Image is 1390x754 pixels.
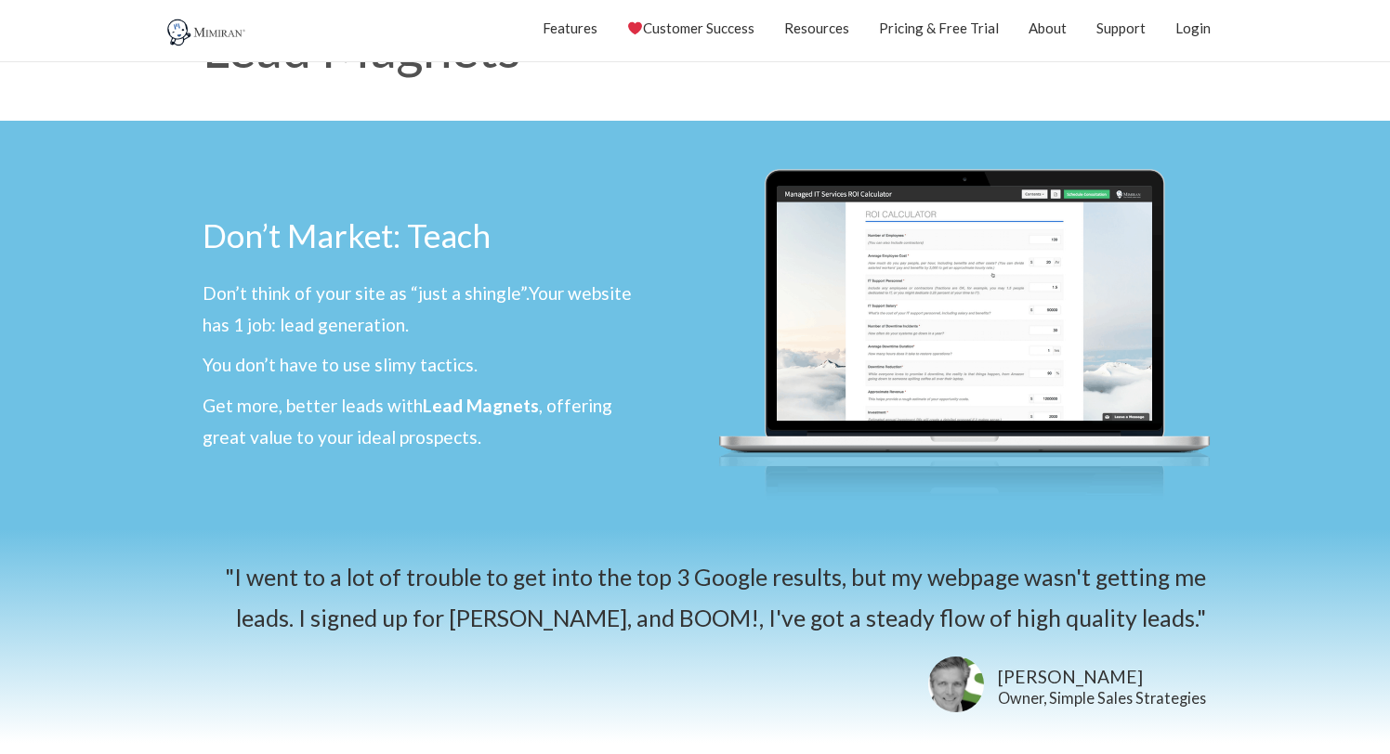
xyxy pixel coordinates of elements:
img: Mimiran ROI Calculator [704,130,1225,520]
div: [PERSON_NAME] [998,664,1206,691]
div: Owner, Simple Sales Strategies [998,691,1206,706]
a: Resources [784,5,849,51]
a: Pricing & Free Trial [879,5,999,51]
a: Login [1175,5,1211,51]
a: About [1029,5,1067,51]
a: Features [543,5,597,51]
img: ❤️ [628,21,642,35]
img: Mimiran CRM [165,19,249,46]
span: Get more, better leads with , offering great value to your ideal prospects. [203,395,612,448]
span: Your website has 1 job: lead generation. [203,282,632,335]
span: Don’t think of your site as “just a shingle”. [203,282,529,304]
span: You don’t have to use slimy tactics. [203,354,478,375]
a: Support [1096,5,1146,51]
span: Don’t Market: Teach [203,215,491,254]
h1: Lead Magnets [203,22,1187,74]
a: Customer Success [627,5,754,51]
strong: Lead Magnets [423,395,539,416]
div: "I went to a lot of trouble to get into the top 3 Google results, but my webpage wasn't getting m... [184,557,1206,638]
